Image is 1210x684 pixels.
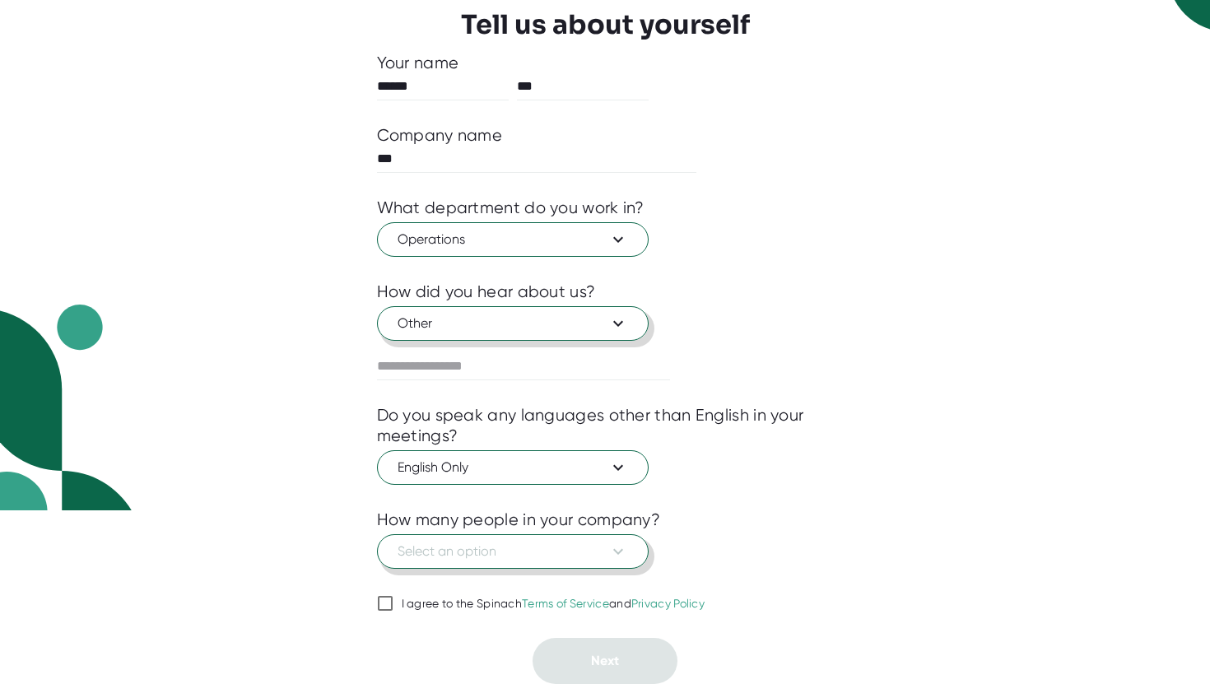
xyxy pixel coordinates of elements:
[377,306,649,341] button: Other
[522,597,609,610] a: Terms of Service
[377,282,596,302] div: How did you hear about us?
[377,510,661,530] div: How many people in your company?
[377,450,649,485] button: English Only
[377,534,649,569] button: Select an option
[398,230,628,249] span: Operations
[398,314,628,333] span: Other
[631,597,705,610] a: Privacy Policy
[402,597,705,612] div: I agree to the Spinach and
[377,222,649,257] button: Operations
[398,542,628,561] span: Select an option
[398,458,628,477] span: English Only
[377,53,834,73] div: Your name
[533,638,677,684] button: Next
[591,653,619,668] span: Next
[377,125,503,146] div: Company name
[377,198,645,218] div: What department do you work in?
[461,9,750,40] h3: Tell us about yourself
[377,405,834,446] div: Do you speak any languages other than English in your meetings?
